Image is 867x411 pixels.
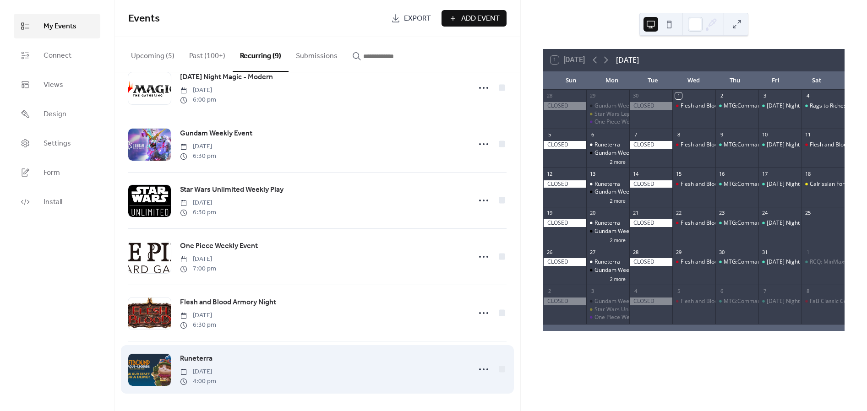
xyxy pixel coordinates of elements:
span: Flesh and Blood Armory Night [180,297,276,308]
div: 1 [675,92,682,99]
div: MTG:Commander [DATE] [724,180,789,188]
div: Runeterra [586,219,629,227]
div: 5 [546,131,553,138]
div: Flesh and Blood Armory Night [672,180,715,188]
button: Add Event [442,10,507,27]
button: 2 more [606,157,629,165]
div: MTG:Commander [DATE] [724,297,789,305]
div: 21 [632,210,639,216]
div: 28 [546,92,553,99]
button: Upcoming (5) [124,37,182,71]
div: 22 [675,210,682,216]
div: 17 [761,170,768,177]
button: 2 more [606,275,629,282]
span: My Events [44,21,76,32]
div: 26 [546,249,553,255]
div: 4 [632,287,639,294]
div: 12 [546,170,553,177]
div: Gundam Weekly Event [594,227,652,235]
div: Runeterra [586,258,629,266]
div: [DATE] Night Magic - Modern [767,141,841,149]
div: 1 [804,249,811,255]
a: Export [384,10,438,27]
div: Runeterra [594,141,620,149]
div: 15 [675,170,682,177]
div: MTG:Commander [DATE] [724,102,789,110]
div: Sun [551,71,591,90]
span: 6:30 pm [180,208,216,217]
button: 2 more [606,196,629,204]
div: 8 [804,287,811,294]
span: [DATE] [180,86,216,95]
div: One Piece Weekly Event [586,118,629,126]
div: 25 [804,210,811,216]
div: 29 [675,249,682,255]
div: FaB Classic Constructed Team Event [802,297,845,305]
div: 11 [804,131,811,138]
div: Gundam Weekly Event [594,149,652,157]
div: 18 [804,170,811,177]
div: Thu [714,71,755,90]
div: MTG:Commander Thursday [715,141,758,149]
div: One Piece Weekly Event [594,118,655,126]
div: Star Wars Unlimited Weekly Play [586,306,629,314]
span: Form [44,168,60,178]
div: MTG:Commander Thursday [715,219,758,227]
span: [DATE] [180,367,216,377]
div: MTG:Commander [DATE] [724,219,789,227]
div: Star Wars Legends of the Force Store Showdown [DATE] 6:30 PM [594,110,759,118]
div: Flesh and Blood Armory Night [681,102,757,110]
div: 2 [546,287,553,294]
div: Gundam Weekly Event [594,188,652,196]
div: [DATE] Night Magic - Modern [767,180,841,188]
div: Calrissian Fortune Carbonite Draft October 18th, 12:00PM [802,180,845,188]
div: CLOSED [629,297,672,305]
a: [DATE] Night Magic - Modern [180,71,273,83]
div: 8 [675,131,682,138]
div: CLOSED [543,141,586,149]
span: [DATE] [180,198,216,208]
div: MTG:Commander [DATE] [724,258,789,266]
div: Gundam Weekly Event [586,102,629,110]
div: 23 [718,210,725,216]
div: Gundam Weekly Event [586,227,629,235]
span: One Piece Weekly Event [180,241,258,252]
div: Friday Night Magic - Modern [758,219,802,227]
a: Form [14,160,100,185]
div: MTG:Commander Thursday [715,258,758,266]
div: CLOSED [629,180,672,188]
div: CLOSED [543,258,586,266]
span: [DATE] [180,254,216,264]
div: CLOSED [543,219,586,227]
div: CLOSED [629,141,672,149]
div: Friday Night Magic - Modern [758,180,802,188]
div: Friday Night Magic - Modern [758,297,802,305]
div: Flesh and Blood Armory Night [681,180,757,188]
a: Runeterra [180,353,213,365]
div: Tue [633,71,673,90]
div: CLOSED [629,258,672,266]
div: Runeterra [594,219,620,227]
div: Gundam Weekly Event [594,102,652,110]
a: Gundam Weekly Event [180,128,252,140]
div: Flesh and Blood Armory Night [672,141,715,149]
div: Flesh and Blood Armory Night [672,297,715,305]
div: One Piece Weekly Event [594,314,655,321]
span: Settings [44,138,71,149]
span: 6:30 pm [180,151,216,161]
div: 10 [761,131,768,138]
div: Flesh and Blood Armory Night [681,258,757,266]
div: One Piece Weekly Event [586,314,629,321]
div: 16 [718,170,725,177]
span: Views [44,80,63,91]
div: Gundam Weekly Event [586,188,629,196]
div: Sat [796,71,837,90]
a: Install [14,189,100,214]
div: Gundam Weekly Event [594,266,652,274]
span: [DATE] [180,142,216,151]
div: CLOSED [629,102,672,110]
div: CLOSED [543,180,586,188]
div: 24 [761,210,768,216]
div: Flesh and Blood Armory Night [681,219,757,227]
